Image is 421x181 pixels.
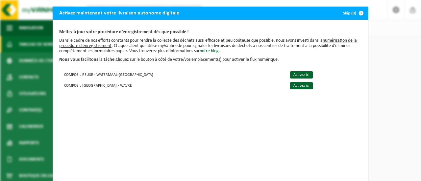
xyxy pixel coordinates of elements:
[200,49,219,54] a: notre blog
[59,69,285,80] td: COMPOSIL REUSE - WATERMAAL-[GEOGRAPHIC_DATA]
[59,30,189,34] b: Mettez à jour votre procédure d’enregistrement dès que possible !
[59,57,362,62] p: Cliquez sur le bouton à côté de votre/vos emplacement(s) pour activer le flux numérique.
[53,7,186,19] h2: Activez maintenant votre livraison autonome digitale
[59,38,357,48] u: numérisation de la procédure d’enregistrement
[59,80,285,91] td: COMPOSIL [GEOGRAPHIC_DATA] - WAVRE
[338,7,368,20] button: Skip (0)
[59,38,362,54] p: Dans le cadre de nos efforts constants pour rendre la collecte des déchets aussi efficace et peu ...
[290,71,313,79] a: Activez ici
[290,82,313,89] a: Activez ici
[59,57,116,62] b: Nous vous facilitons la tâche.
